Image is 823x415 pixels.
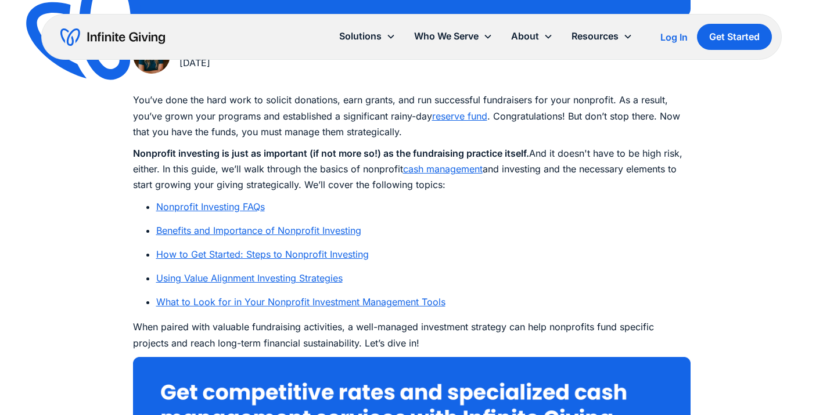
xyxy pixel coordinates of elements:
a: How to Get Started: Steps to Nonprofit Investing [156,248,369,260]
a: Get Started [697,24,772,50]
a: Nonprofit Investing FAQs [156,201,265,212]
div: Who We Serve [405,24,502,49]
a: Benefits and Importance of Nonprofit Investing [156,225,361,236]
div: About [511,28,539,44]
strong: Nonprofit investing is just as important (if not more so!) as the fundraising practice itself. [133,147,529,159]
div: Resources [572,28,619,44]
a: Log In [660,30,688,44]
div: About [502,24,562,49]
div: [DATE] [179,55,258,71]
div: Log In [660,33,688,42]
p: When paired with valuable fundraising activities, a well-managed investment strategy can help non... [133,319,691,351]
p: You’ve done the hard work to solicit donations, earn grants, and run successful fundraisers for y... [133,92,691,140]
a: cash management [403,163,483,175]
a: home [60,28,165,46]
div: Resources [562,24,642,49]
a: Using Value Alignment Investing Strategies [156,272,343,284]
a: What to Look for in Your Nonprofit Investment Management Tools [156,296,445,308]
p: And it doesn't have to be high risk, either. In this guide, we’ll walk through the basics of nonp... [133,146,691,193]
div: Who We Serve [414,28,479,44]
a: reserve fund [432,110,487,122]
div: Solutions [330,24,405,49]
div: Solutions [339,28,382,44]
